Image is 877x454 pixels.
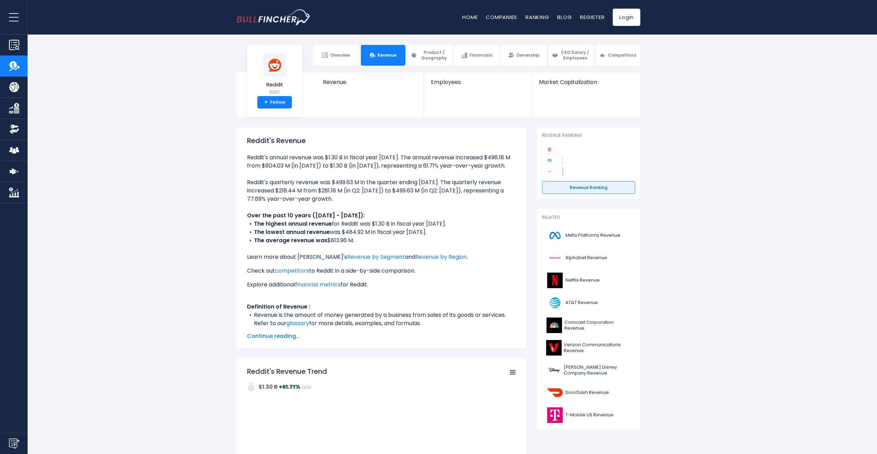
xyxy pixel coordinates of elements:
tspan: Reddit's Revenue Trend [247,367,327,376]
img: NFLX logo [546,273,563,288]
li: for Reddit was $1.30 B in fiscal year [DATE]. [247,220,516,228]
p: Related [542,215,635,220]
a: Ownership [502,45,546,66]
strong: +61.71% [279,383,300,391]
li: Reddit's quarterly revenue was $499.63 M in the quarter ending [DATE]. The quarterly revenue incr... [247,178,516,203]
a: Comcast Corporation Revenue [542,316,635,335]
img: Reddit competitors logo [545,145,554,154]
a: [PERSON_NAME] Disney Company Revenue [542,361,635,380]
a: Revenue by Segment [347,253,405,261]
a: Verizon Communications Revenue [542,338,635,357]
h1: Reddit's Revenue [247,135,516,146]
a: Market Capitalization [532,73,640,97]
a: Ranking [525,13,549,21]
span: Market Capitalization [539,79,633,85]
img: bullfincher logo [237,9,311,25]
a: +Follow [257,96,292,108]
a: glossary [286,319,309,327]
span: CEO Salary / Employees [560,50,590,60]
span: Revenue [323,79,417,85]
li: Revenue is the amount of money generated by a business from sales of its goods or services. Refer... [247,311,516,328]
a: Login [613,9,640,26]
p: Learn more about [PERSON_NAME]'s and . [247,253,516,261]
p: Explore additional for Reddit. [247,281,516,289]
img: VZ logo [546,340,562,356]
li: $813.96 M. [247,236,516,245]
span: Ownership [516,53,540,58]
a: Revenue [361,45,405,66]
img: CMCSA logo [546,318,562,333]
b: Definition of Revenue : [247,303,310,311]
a: Blog [557,13,572,21]
a: Revenue Ranking [542,181,635,194]
span: Financials [470,53,492,58]
a: Companies [486,13,517,21]
a: Netflix Revenue [542,271,635,290]
b: Over the past 10 years ([DATE] - [DATE]): [247,211,365,219]
a: Financials [455,45,499,66]
a: Register [580,13,604,21]
a: T-Mobile US Revenue [542,406,635,425]
img: addasd [247,382,255,391]
p: Check out to Reddit in a side-by-side comparison. [247,267,516,275]
a: CEO Salary / Employees [549,45,593,66]
span: Employees [431,79,524,85]
b: The lowest annual revenue [254,228,330,236]
a: Product / Geography [408,45,452,66]
span: Continue reading... [247,332,516,340]
a: Employees [424,73,531,97]
span: 2024 [302,385,311,390]
img: DASH logo [546,385,563,400]
li: was $484.92 M in fiscal year [DATE]. [247,228,516,236]
span: Competitors [608,53,636,58]
a: Revenue [316,73,424,97]
img: DIS logo [546,362,562,378]
img: Alphabet competitors logo [545,167,554,176]
a: AT&T Revenue [542,293,635,312]
a: Go to homepage [237,9,311,25]
a: financial metrics [295,281,341,289]
img: META logo [546,228,563,243]
a: Overview [314,45,358,66]
a: Competitors [596,45,640,66]
img: GOOGL logo [546,250,563,266]
p: Revenue Ranking [542,133,635,139]
a: competitors [275,267,309,275]
img: T logo [546,295,563,311]
a: Revenue by Region [415,253,467,261]
img: Ownership [9,124,19,134]
img: Meta Platforms competitors logo [545,156,554,164]
small: RDDT [263,89,287,95]
strong: $1.30 B [258,383,278,391]
span: Overview [330,53,350,58]
a: Home [462,13,477,21]
span: Product / Geography [419,50,449,60]
b: The average revenue was [254,236,327,244]
strong: + [264,99,268,105]
a: Alphabet Revenue [542,248,635,267]
img: TMUS logo [546,407,563,423]
a: Reddit RDDT [262,53,287,96]
span: Revenue [377,53,396,58]
a: DoorDash Revenue [542,383,635,402]
b: The highest annual revenue [254,220,332,228]
span: Reddit [263,82,287,88]
li: Reddit's annual revenue was $1.30 B in fiscal year [DATE]. The annual revenue increased $496.18 M... [247,153,516,170]
a: Meta Platforms Revenue [542,226,635,245]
